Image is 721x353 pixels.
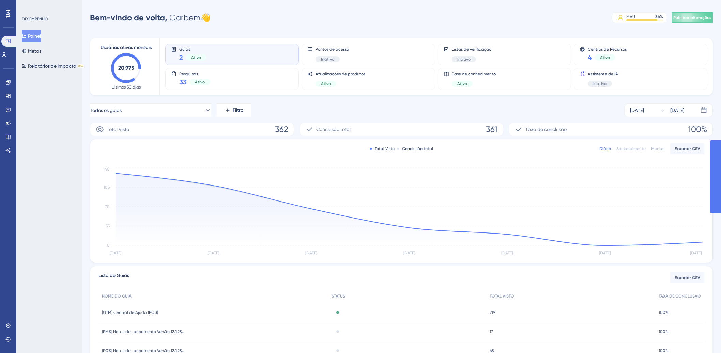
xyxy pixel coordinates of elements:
text: 20,975 [118,65,134,71]
tspan: 140 [103,167,110,172]
font: [GTM] Central de Ajuda (POS) [102,310,158,315]
font: DESEMPENHO [22,17,48,21]
tspan: [DATE] [690,251,702,255]
font: Usuários ativos mensais [101,45,152,50]
font: Ativo [195,80,205,84]
font: Relatórios de Impacto [28,63,76,69]
font: 4 [588,53,592,62]
font: 100% [659,329,669,334]
font: NOME DO GUIA [102,294,132,299]
font: 100% [659,348,669,353]
font: Inativo [457,57,471,62]
font: STATUS [332,294,345,299]
font: % [660,14,663,19]
font: 361 [486,125,497,134]
font: Ativo [600,55,610,60]
font: Pontos de acesso [316,47,349,52]
font: Últimos 30 dias [112,85,141,90]
font: Conclusão total [316,127,351,132]
font: 33 [179,78,187,86]
button: Filtro [217,103,251,117]
tspan: 105 [104,185,110,190]
font: Listas de verificação [452,47,491,52]
tspan: 0 [107,243,110,248]
font: Diário [599,146,611,151]
button: Relatórios de ImpactoBETA [22,60,83,72]
font: 84 [655,14,660,19]
font: Centros de Recursos [588,47,627,52]
font: Assistente de IA [588,71,618,76]
font: Garbem [169,13,200,22]
font: Taxa de conclusão [525,127,567,132]
font: Painel [28,33,41,39]
font: [DATE] [670,108,684,113]
font: Pesquisas [179,71,198,76]
tspan: 35 [106,224,110,228]
font: Semanalmente [616,146,646,151]
button: Exportar CSV [670,143,704,154]
font: Total Visto [107,127,129,132]
font: Atualizações de produtos [316,71,365,76]
button: Painel [22,30,41,42]
tspan: [DATE] [110,251,121,255]
font: Exportar CSV [675,275,700,280]
font: [POS] Notas de Lançamento Versão 12.1.2508.00 [102,348,194,353]
font: 362 [275,125,288,134]
font: 219 [490,310,495,315]
iframe: Iniciador do Assistente de IA do UserGuiding [692,326,713,347]
font: Mensal [651,146,665,151]
tspan: [DATE] [501,251,513,255]
tspan: [DATE] [208,251,219,255]
font: 👋 [200,13,211,22]
font: Ativo [191,55,201,60]
button: Exportar CSV [670,272,704,283]
font: 100% [659,310,669,315]
tspan: [DATE] [305,251,317,255]
font: Base de conhecimento [452,71,496,76]
font: [DATE] [630,108,644,113]
font: Exportar CSV [675,146,700,151]
font: Lista de Guias [98,273,129,278]
font: TAXA DE CONCLUSÃO [659,294,701,299]
font: Bem-vindo de volta, [90,13,167,22]
font: 100% [688,125,707,134]
font: Conclusão total [402,146,433,151]
font: MAU [626,14,635,19]
font: 2 [179,53,183,62]
tspan: 70 [105,204,110,209]
font: Guias [179,47,190,52]
font: Ativo [321,81,331,86]
font: Metas [28,48,41,54]
font: Publicar alterações [673,15,711,20]
tspan: [DATE] [403,251,415,255]
button: Todos os guias [90,103,211,117]
font: Ativo [457,81,467,86]
font: [PMS] Notas de Lançamento Versão 12.1.2507.01 [102,329,191,334]
font: BETA [78,65,83,67]
font: Filtro [233,107,243,113]
font: TOTAL VISTO [490,294,514,299]
font: Todos os guias [90,108,122,113]
tspan: [DATE] [599,251,611,255]
font: 17 [490,329,493,334]
font: Total Visto [375,146,395,151]
font: Inativo [321,57,334,62]
font: Inativo [593,81,607,86]
button: Publicar alterações [672,12,713,23]
font: 65 [490,348,494,353]
button: Metas [22,45,41,57]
